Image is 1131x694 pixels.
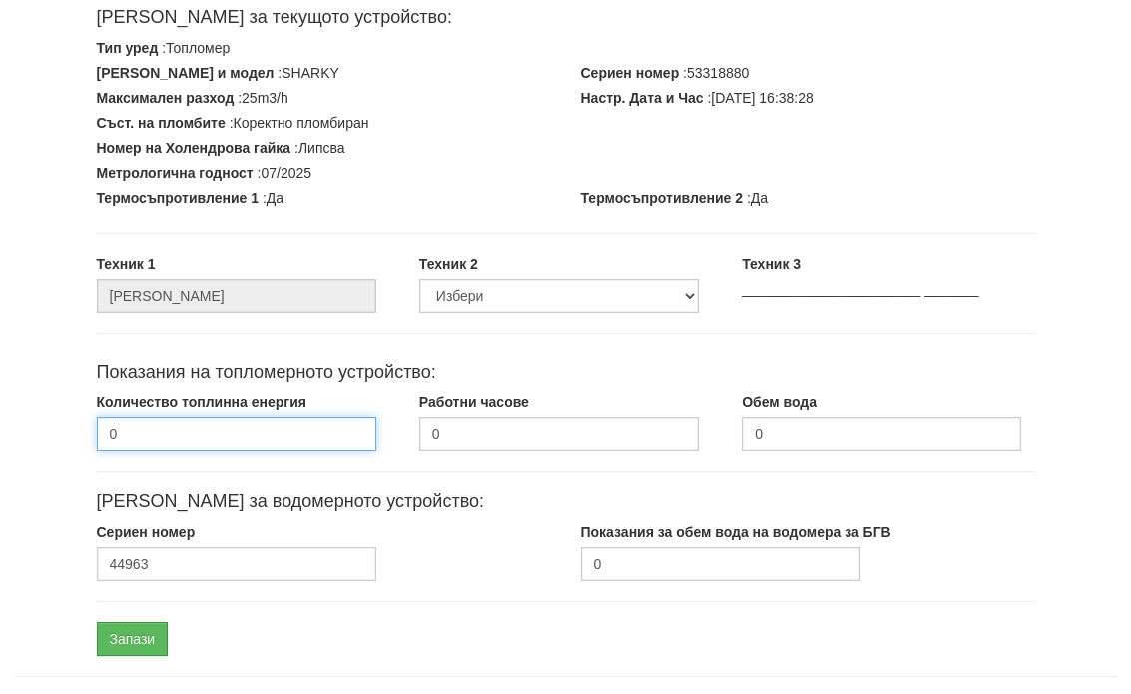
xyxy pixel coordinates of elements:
[581,522,891,542] label: Показания за обем вода на водомера за БГВ
[742,392,817,412] label: Обем вода
[97,138,291,158] label: Номер на Холендрова гайка
[298,140,345,156] span: Липсва
[419,392,529,412] label: Работни часове
[97,113,226,133] label: Съст. на пломбите
[267,190,283,206] span: Да
[82,88,566,113] div: :
[581,188,743,208] label: Термосъпротивление 2
[97,363,1035,383] h4: Показания на топломерното устройство:
[82,113,1050,138] div: :
[751,190,768,206] span: Да
[97,522,196,542] label: Сериен номер
[97,38,159,58] label: Тип уред
[742,279,1034,299] p: _______________________ _______
[242,90,288,106] span: 25m3/h
[82,188,566,213] div: :
[566,88,1050,113] div: :
[581,63,680,83] label: Сериен номер
[566,188,1050,213] div: :
[282,65,339,81] span: SHARKY
[234,115,369,131] span: Коректно пломбиран
[581,88,704,108] label: Настр. Дата и Час
[97,8,1035,28] h4: [PERSON_NAME] за текущото устройство:
[711,90,813,106] span: [DATE] 16:38:28
[419,254,478,274] label: Техник 2
[97,63,275,83] label: [PERSON_NAME] и модел
[82,38,1050,63] div: :
[82,163,1050,188] div: :
[166,40,230,56] span: Топломер
[97,492,1035,512] h4: [PERSON_NAME] за водомерното устройство:
[97,254,156,274] label: Техник 1
[97,392,306,412] label: Количество топлинна енергия
[97,163,254,183] label: Метрологична годност
[261,165,311,181] span: 07/2025
[566,63,1050,88] div: :
[82,63,566,88] div: :
[82,138,1050,163] div: :
[97,188,259,208] label: Термосъпротивление 1
[97,622,169,656] input: Запази
[742,254,801,274] label: Техник 3
[687,65,749,81] span: 53318880
[97,88,235,108] label: Максимален разход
